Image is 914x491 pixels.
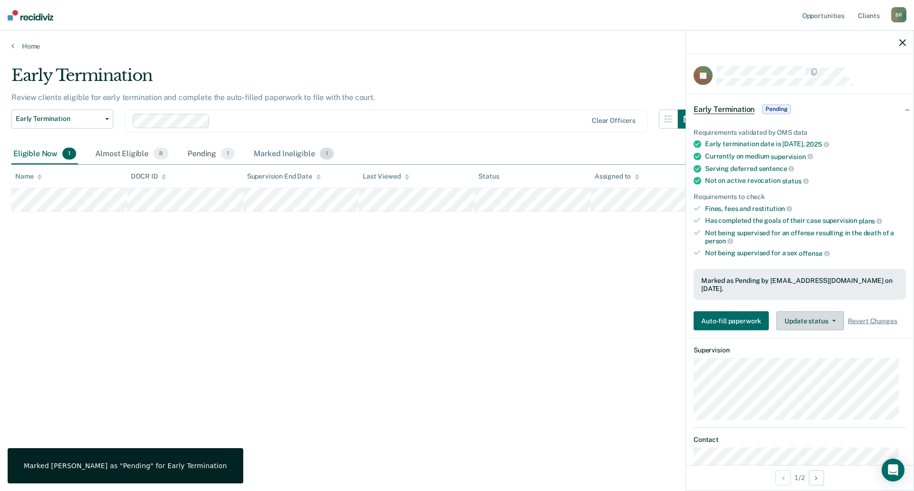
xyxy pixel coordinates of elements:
div: DOCR ID [131,172,166,180]
div: Has completed the goals of their case supervision [705,217,906,225]
span: Early Termination [16,115,101,123]
div: Eligible Now [11,144,78,165]
span: restitution [752,205,792,212]
button: Auto-fill paperwork [694,311,769,331]
span: Revert Changes [848,317,897,325]
div: Serving deferred [705,164,906,173]
span: 2025 [806,140,829,148]
span: status [782,177,809,185]
div: Clear officers [592,117,636,125]
span: Early Termination [694,104,755,114]
div: B R [891,7,906,22]
button: Previous Opportunity [775,470,791,485]
span: 1 [62,148,76,160]
div: Currently on medium [705,152,906,161]
div: Supervision End Date [247,172,321,180]
span: 8 [153,148,169,160]
div: Early Termination [11,66,697,93]
img: Recidiviz [8,10,53,20]
div: Not on active revocation [705,177,906,185]
span: sentence [759,165,795,172]
div: Status [478,172,499,180]
div: Not being supervised for an offense resulting in the death of a [705,229,906,245]
div: Early TerminationPending [686,94,914,124]
button: Update status [776,311,844,331]
span: Pending [762,104,791,114]
div: Not being supervised for a sex [705,249,906,258]
div: 1 / 2 [686,465,914,490]
div: Last Viewed [363,172,409,180]
div: Marked Ineligible [252,144,336,165]
a: Home [11,42,903,50]
div: Marked [PERSON_NAME] as "Pending" for Early Termination [24,461,227,470]
div: Almost Eligible [93,144,170,165]
div: Requirements validated by OMS data [694,128,906,136]
dt: Contact [694,435,906,443]
div: Open Intercom Messenger [882,459,904,481]
p: Review clients eligible for early termination and complete the auto-filled paperwork to file with... [11,93,375,102]
div: Requirements to check [694,192,906,200]
div: Name [15,172,42,180]
span: person [705,237,733,245]
div: Early termination date is [DATE], [705,140,906,149]
div: Pending [186,144,237,165]
span: plans [859,217,882,225]
span: supervision [771,152,813,160]
div: Assigned to [595,172,639,180]
span: offense [799,250,830,257]
span: 1 [221,148,235,160]
dt: Supervision [694,346,906,354]
span: 1 [320,148,334,160]
div: Marked as Pending by [EMAIL_ADDRESS][DOMAIN_NAME] on [DATE]. [701,276,898,292]
a: Auto-fill paperwork [694,311,773,331]
button: Next Opportunity [809,470,824,485]
div: Fines, fees and [705,204,906,213]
